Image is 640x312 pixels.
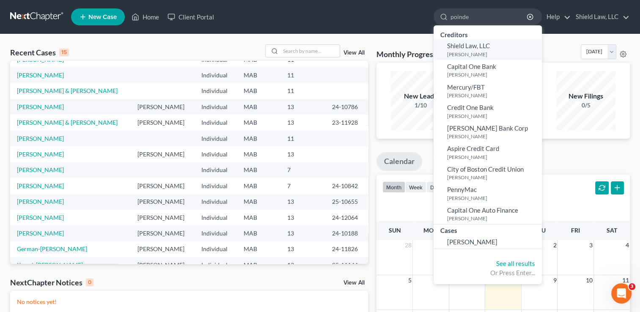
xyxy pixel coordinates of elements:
[237,146,281,162] td: MAB
[556,91,615,101] div: New Filings
[195,178,236,194] td: Individual
[389,227,401,234] span: Sun
[447,133,540,140] small: [PERSON_NAME]
[237,225,281,241] td: MAB
[17,245,87,252] a: German-[PERSON_NAME]
[325,241,368,257] td: 24-11826
[629,283,635,290] span: 3
[280,45,340,57] input: Search by name...
[131,194,195,210] td: [PERSON_NAME]
[571,227,580,234] span: Fri
[280,178,325,194] td: 7
[571,9,629,25] a: Shield Law, LLC
[280,194,325,210] td: 13
[17,103,64,110] a: [PERSON_NAME]
[447,215,540,222] small: [PERSON_NAME]
[447,104,494,111] span: Credit One Bank
[280,67,325,83] td: 11
[434,81,542,101] a: Mercury/FBT[PERSON_NAME]
[447,112,540,120] small: [PERSON_NAME]
[59,49,69,56] div: 15
[450,9,528,25] input: Search by name...
[17,87,118,94] a: [PERSON_NAME] & [PERSON_NAME]
[426,181,444,193] button: day
[447,174,540,181] small: [PERSON_NAME]
[447,186,477,193] span: PennyMac
[434,122,542,142] a: [PERSON_NAME] Bank Corp[PERSON_NAME]
[195,67,236,83] td: Individual
[440,268,535,277] div: Or Press Enter...
[407,275,412,285] span: 5
[325,210,368,225] td: 24-12064
[585,275,593,285] span: 10
[195,115,236,130] td: Individual
[434,183,542,204] a: PennyMac[PERSON_NAME]
[621,275,630,285] span: 11
[280,146,325,162] td: 13
[195,225,236,241] td: Individual
[447,124,528,132] span: [PERSON_NAME] Bank Corp
[195,99,236,115] td: Individual
[325,115,368,130] td: 23-11928
[447,145,499,152] span: Aspire Credit Card
[391,101,450,109] div: 1/10
[447,42,490,49] span: Shield Law, LLC
[131,178,195,194] td: [PERSON_NAME]
[17,135,64,142] a: [PERSON_NAME]
[237,115,281,130] td: MAB
[447,83,485,91] span: Mercury/FBT
[434,60,542,81] a: Capital One Bank[PERSON_NAME]
[195,210,236,225] td: Individual
[88,14,117,20] span: New Case
[131,225,195,241] td: [PERSON_NAME]
[588,240,593,250] span: 3
[447,71,540,78] small: [PERSON_NAME]
[17,166,64,173] a: [PERSON_NAME]
[556,101,615,109] div: 0/5
[195,162,236,178] td: Individual
[10,47,69,57] div: Recent Cases
[131,210,195,225] td: [PERSON_NAME]
[237,131,281,146] td: MAB
[325,257,368,273] td: 25-11144
[10,277,93,287] div: NextChapter Notices
[17,214,64,221] a: [PERSON_NAME]
[17,230,64,237] a: [PERSON_NAME]
[237,83,281,99] td: MAB
[325,178,368,194] td: 24-10842
[17,71,64,79] a: [PERSON_NAME]
[280,241,325,257] td: 13
[195,83,236,99] td: Individual
[376,49,437,59] h3: Monthly Progress
[237,178,281,194] td: MAB
[17,261,83,268] a: Kawei, [PERSON_NAME]
[237,162,281,178] td: MAB
[195,257,236,273] td: Individual
[280,115,325,130] td: 13
[434,101,542,122] a: Credit One Bank[PERSON_NAME]
[376,152,422,171] a: Calendar
[163,9,218,25] a: Client Portal
[611,283,632,304] iframe: Intercom live chat
[17,182,64,189] a: [PERSON_NAME]
[434,224,542,235] div: Cases
[434,204,542,224] a: Capital One Auto Finance[PERSON_NAME]
[542,9,571,25] a: Help
[607,227,617,234] span: Sat
[447,51,540,58] small: [PERSON_NAME]
[86,279,93,286] div: 0
[195,131,236,146] td: Individual
[195,241,236,257] td: Individual
[237,210,281,225] td: MAB
[280,162,325,178] td: 7
[447,165,524,173] span: City of Boston Credit Union
[391,91,450,101] div: New Leads
[552,275,557,285] span: 9
[17,119,118,126] a: [PERSON_NAME] & [PERSON_NAME]
[17,298,361,306] p: No notices yet!
[280,257,325,273] td: 13
[434,39,542,60] a: Shield Law, LLC[PERSON_NAME]
[382,181,405,193] button: month
[237,241,281,257] td: MAB
[343,280,365,286] a: View All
